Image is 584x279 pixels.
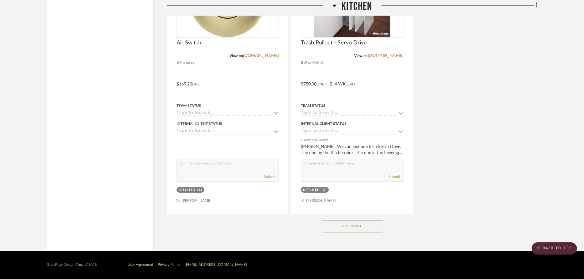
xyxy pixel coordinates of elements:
input: Type to Search… [176,129,271,134]
div: Kitchen [303,188,320,192]
input: Type to Search… [176,111,271,116]
button: Submit [389,174,400,179]
button: Submit [264,174,275,179]
span: Trash Pullout - Servo Drive [301,40,367,46]
span: Air Switch [176,40,201,46]
a: [EMAIL_ADDRESS][DOMAIN_NAME] [185,263,247,266]
input: Type to Search… [301,129,396,134]
span: By [301,60,305,66]
div: StyleRow Design Corp. ©2025 [47,262,97,267]
div: (2) [322,188,327,192]
a: User Agreement [127,263,153,266]
div: Team Status [176,103,201,108]
span: Immerse [181,60,194,66]
a: [DOMAIN_NAME] [243,54,279,58]
div: [PERSON_NAME]: We can just one be a Servo Drive. The one by the Kitchen sink. The one in the beve... [301,144,403,156]
span: View on [229,54,243,58]
div: Internal Client Status [301,121,347,126]
input: Type to Search… [301,111,396,116]
button: See More [322,220,383,232]
div: (1) [197,188,203,192]
div: Team Status [301,103,325,108]
div: Kitchen [179,188,196,192]
span: By [176,60,181,66]
span: Rev-A-Shelf [305,60,324,66]
scroll-to-top-button: BACK TO TOP [532,242,577,254]
a: Privacy Policy [158,263,180,266]
span: View on [354,54,368,58]
a: [DOMAIN_NAME] [368,54,404,58]
div: Internal Client Status [176,121,222,126]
